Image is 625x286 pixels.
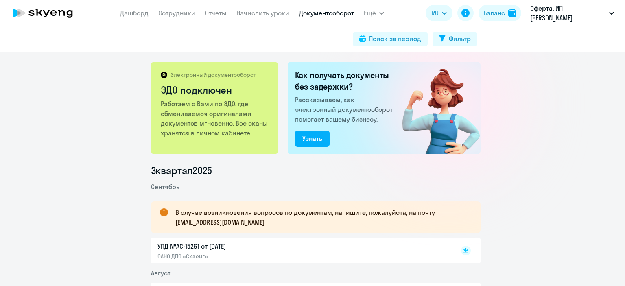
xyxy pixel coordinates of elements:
a: Сотрудники [158,9,195,17]
div: Поиск за период [369,34,421,44]
p: ОАНО ДПО «Скаенг» [157,253,328,260]
button: Узнать [295,131,330,147]
span: Август [151,269,170,277]
button: RU [426,5,452,21]
button: Балансbalance [479,5,521,21]
button: Поиск за период [353,32,428,46]
p: Работаем с Вами по ЭДО, где обмениваемся оригиналами документов мгновенно. Все сканы хранятся в л... [161,99,269,138]
span: RU [431,8,439,18]
a: Документооборот [299,9,354,17]
div: Баланс [483,8,505,18]
li: 3 квартал 2025 [151,164,481,177]
button: Ещё [364,5,384,21]
span: Сентябрь [151,183,179,191]
p: Оферта, ИП [PERSON_NAME] [530,3,606,23]
p: УПД №AC-15261 от [DATE] [157,241,328,251]
h2: Как получать документы без задержки? [295,70,396,92]
h2: ЭДО подключен [161,83,269,96]
button: Фильтр [433,32,477,46]
p: В случае возникновения вопросов по документам, напишите, пожалуйста, на почту [EMAIL_ADDRESS][DOM... [175,207,466,227]
span: Ещё [364,8,376,18]
p: Рассказываем, как электронный документооборот помогает вашему бизнесу. [295,95,396,124]
a: Отчеты [205,9,227,17]
div: Фильтр [449,34,471,44]
img: connected [389,62,481,154]
a: УПД №AC-15261 от [DATE]ОАНО ДПО «Скаенг» [157,241,444,260]
a: Начислить уроки [236,9,289,17]
button: Оферта, ИП [PERSON_NAME] [526,3,618,23]
a: Дашборд [120,9,149,17]
p: Электронный документооборот [170,71,256,79]
div: Узнать [302,133,322,143]
img: balance [508,9,516,17]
